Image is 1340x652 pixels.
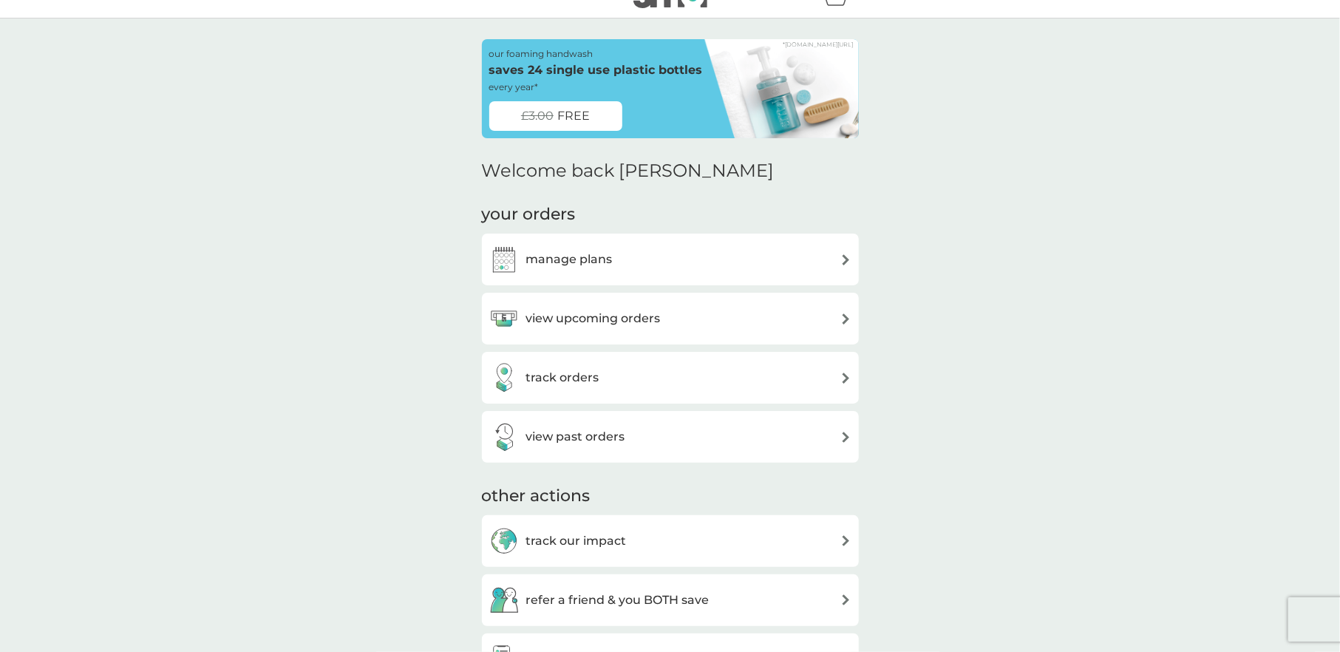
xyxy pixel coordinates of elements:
[521,106,554,126] span: £3.00
[783,41,854,47] a: *[DOMAIN_NAME][URL]
[526,591,710,610] h3: refer a friend & you BOTH save
[526,532,627,551] h3: track our impact
[526,309,661,328] h3: view upcoming orders
[526,250,613,269] h3: manage plans
[557,106,590,126] span: FREE
[840,594,851,605] img: arrow right
[526,427,625,446] h3: view past orders
[482,160,775,182] h2: Welcome back [PERSON_NAME]
[840,254,851,265] img: arrow right
[489,47,594,61] p: our foaming handwash
[489,80,539,94] p: every year*
[482,485,591,508] h3: other actions
[482,203,576,226] h3: your orders
[840,313,851,325] img: arrow right
[840,535,851,546] img: arrow right
[840,432,851,443] img: arrow right
[526,368,599,387] h3: track orders
[489,61,703,80] p: saves 24 single use plastic bottles
[840,373,851,384] img: arrow right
